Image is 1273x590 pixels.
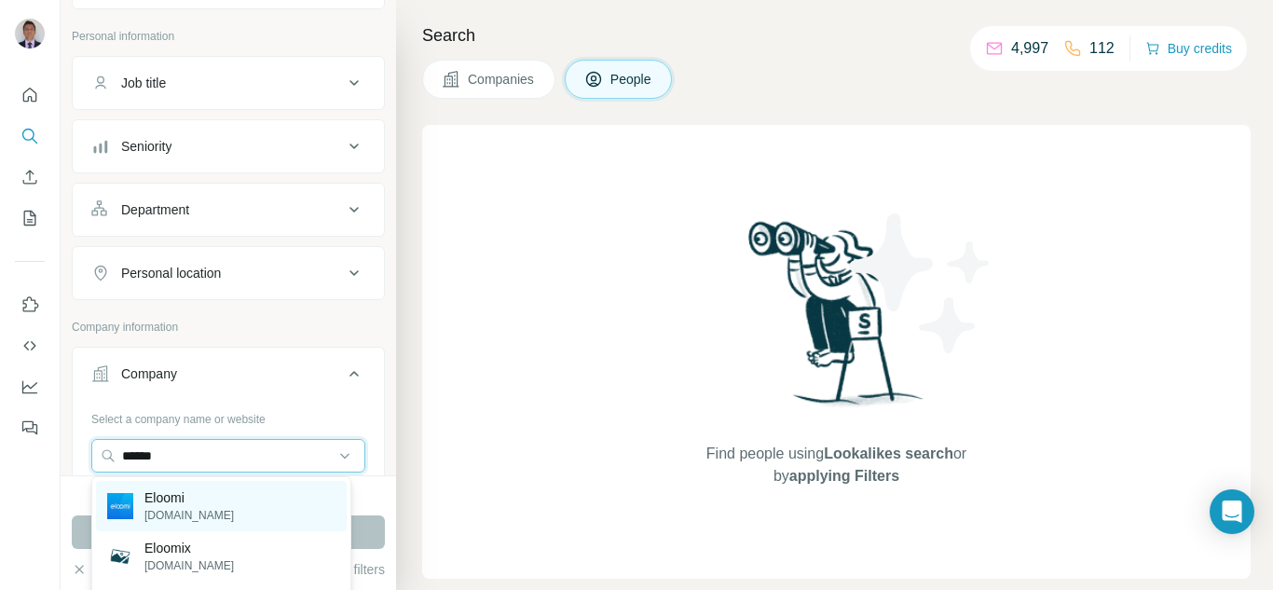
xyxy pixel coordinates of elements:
[144,488,234,507] p: Eloomi
[15,19,45,48] img: Avatar
[72,28,385,45] p: Personal information
[15,411,45,445] button: Feedback
[1145,35,1232,62] button: Buy credits
[15,370,45,404] button: Dashboard
[73,251,384,295] button: Personal location
[15,160,45,194] button: Enrich CSV
[15,329,45,363] button: Use Surfe API
[121,200,189,219] div: Department
[15,78,45,112] button: Quick start
[837,199,1005,367] img: Surfe Illustration - Stars
[15,201,45,235] button: My lists
[121,74,166,92] div: Job title
[1210,489,1254,534] div: Open Intercom Messenger
[73,61,384,105] button: Job title
[15,288,45,322] button: Use Surfe on LinkedIn
[72,319,385,336] p: Company information
[824,446,953,461] span: Lookalikes search
[740,216,934,424] img: Surfe Illustration - Woman searching with binoculars
[144,539,234,557] p: Eloomix
[1011,37,1048,60] p: 4,997
[610,70,653,89] span: People
[144,557,234,574] p: [DOMAIN_NAME]
[91,404,365,428] div: Select a company name or website
[73,187,384,232] button: Department
[107,493,133,519] img: Eloomi
[468,70,536,89] span: Companies
[687,443,985,487] span: Find people using or by
[15,119,45,153] button: Search
[1089,37,1115,60] p: 112
[121,364,177,383] div: Company
[789,468,899,484] span: applying Filters
[121,264,221,282] div: Personal location
[73,351,384,404] button: Company
[121,137,171,156] div: Seniority
[422,22,1251,48] h4: Search
[144,507,234,524] p: [DOMAIN_NAME]
[72,560,125,579] button: Clear
[107,543,133,569] img: Eloomix
[73,124,384,169] button: Seniority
